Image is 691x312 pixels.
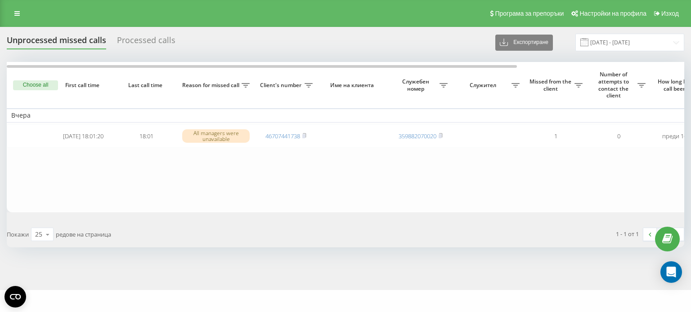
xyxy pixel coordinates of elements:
a: 46707441738 [265,132,300,140]
button: Choose all [13,80,58,90]
span: Служебен номер [394,78,440,92]
div: All managers were unavailable [182,129,250,143]
span: Служител [457,82,512,89]
span: Number of attempts to contact the client [592,71,637,99]
span: Last call time [122,82,171,89]
td: 1 [524,124,587,148]
div: Open Intercom Messenger [660,261,682,283]
td: 0 [587,124,650,148]
span: Име на клиента [325,82,381,89]
button: Експортиране [495,35,553,51]
td: 18:01 [115,124,178,148]
button: Open CMP widget [4,286,26,308]
div: 1 - 1 от 1 [616,229,639,238]
span: Missed from the client [529,78,574,92]
span: Настройки на профила [579,10,646,17]
span: Client's number [259,82,305,89]
div: 25 [35,230,42,239]
span: редове на страница [56,230,111,238]
div: Unprocessed missed calls [7,35,106,49]
a: 359882070020 [399,132,436,140]
span: Покажи [7,230,29,238]
span: Програма за препоръки [495,10,564,17]
span: Изход [661,10,679,17]
span: First call time [59,82,108,89]
div: Processed calls [117,35,175,49]
span: Reason for missed call [182,82,242,89]
td: [DATE] 18:01:20 [52,124,115,148]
